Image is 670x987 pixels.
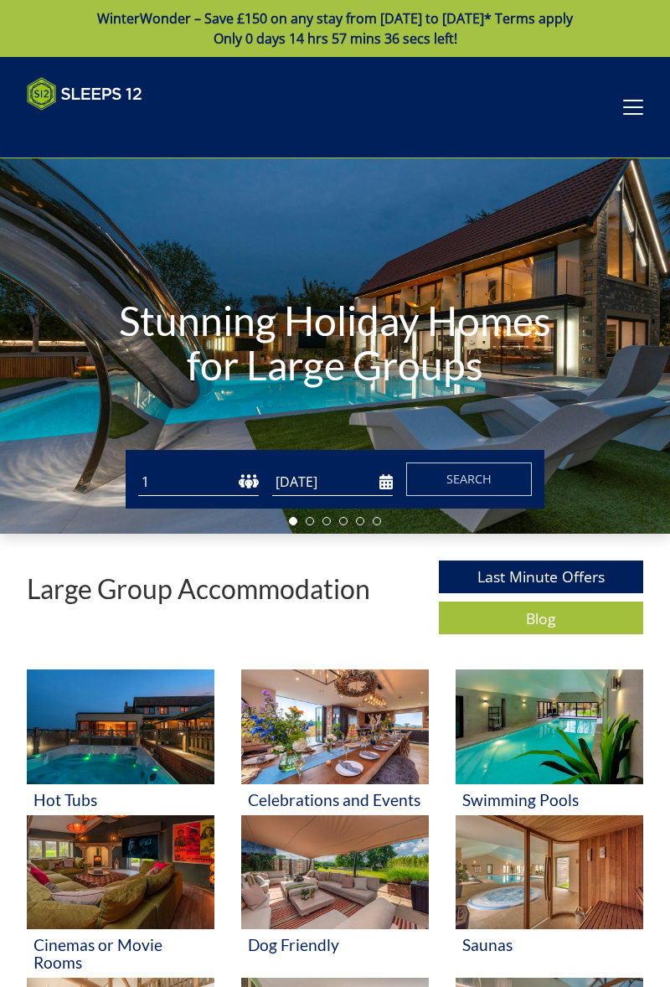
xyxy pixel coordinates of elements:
[248,936,422,953] h3: Dog Friendly
[439,561,643,593] a: Last Minute Offers
[27,815,214,929] img: 'Cinemas or Movie Rooms' - Large Group Accommodation Holiday Ideas
[18,121,194,135] iframe: Customer reviews powered by Trustpilot
[241,815,429,929] img: 'Dog Friendly' - Large Group Accommodation Holiday Ideas
[33,791,208,809] h3: Hot Tubs
[456,669,643,814] a: 'Swimming Pools' - Large Group Accommodation Holiday Ideas Swimming Pools
[27,815,214,979] a: 'Cinemas or Movie Rooms' - Large Group Accommodation Holiday Ideas Cinemas or Movie Rooms
[456,815,643,929] img: 'Saunas' - Large Group Accommodation Holiday Ideas
[27,669,214,783] img: 'Hot Tubs' - Large Group Accommodation Holiday Ideas
[27,574,370,603] p: Large Group Accommodation
[446,471,492,487] span: Search
[462,936,636,953] h3: Saunas
[272,468,393,496] input: Arrival Date
[439,602,643,634] a: Blog
[248,791,422,809] h3: Celebrations and Events
[33,936,208,971] h3: Cinemas or Movie Rooms
[241,815,429,979] a: 'Dog Friendly' - Large Group Accommodation Holiday Ideas Dog Friendly
[27,77,142,111] img: Sleeps 12
[406,462,532,496] button: Search
[456,669,643,783] img: 'Swimming Pools' - Large Group Accommodation Holiday Ideas
[214,29,457,48] span: Only 0 days 14 hrs 57 mins 36 secs left!
[100,266,569,421] h1: Stunning Holiday Homes for Large Groups
[462,791,636,809] h3: Swimming Pools
[27,669,214,814] a: 'Hot Tubs' - Large Group Accommodation Holiday Ideas Hot Tubs
[456,815,643,979] a: 'Saunas' - Large Group Accommodation Holiday Ideas Saunas
[241,669,429,814] a: 'Celebrations and Events' - Large Group Accommodation Holiday Ideas Celebrations and Events
[241,669,429,783] img: 'Celebrations and Events' - Large Group Accommodation Holiday Ideas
